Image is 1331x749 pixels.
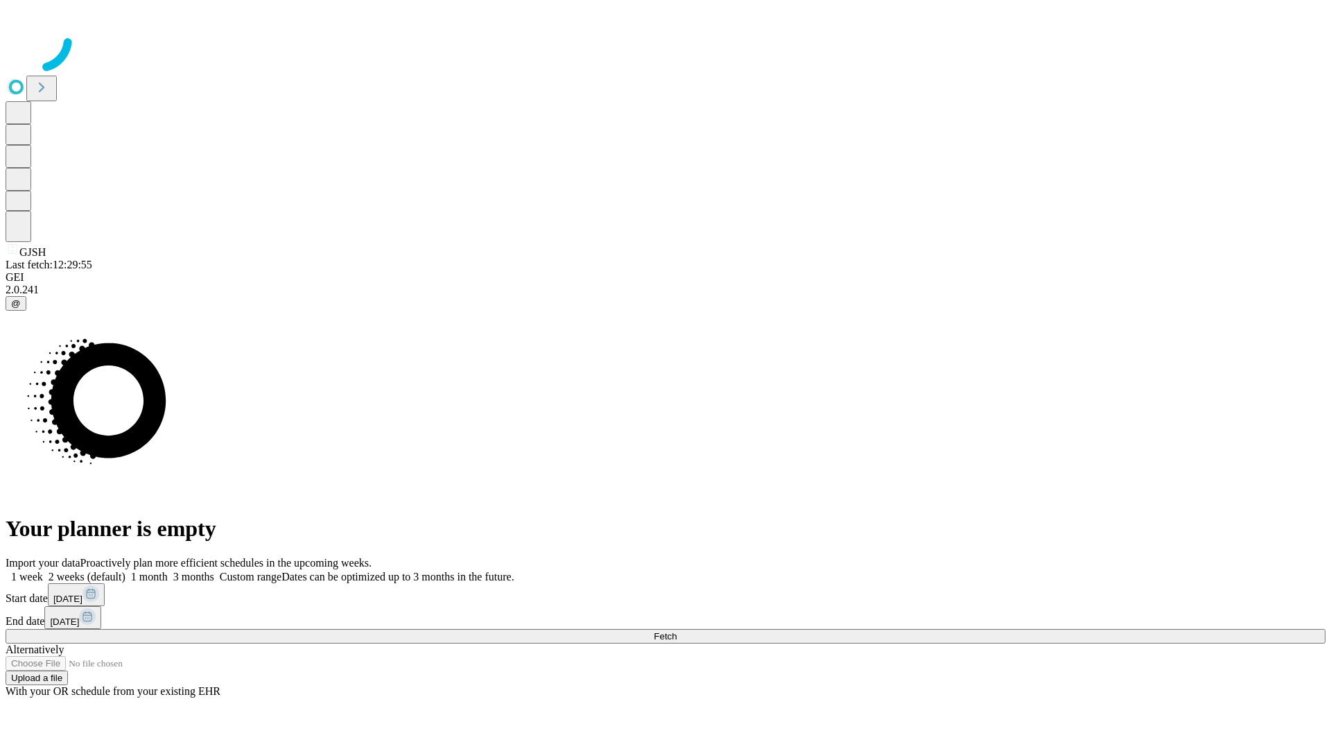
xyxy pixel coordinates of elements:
[44,606,101,629] button: [DATE]
[6,557,80,569] span: Import your data
[6,671,68,685] button: Upload a file
[11,571,43,583] span: 1 week
[6,629,1325,644] button: Fetch
[50,617,79,627] span: [DATE]
[6,644,64,655] span: Alternatively
[6,606,1325,629] div: End date
[6,271,1325,284] div: GEI
[6,516,1325,542] h1: Your planner is empty
[49,571,125,583] span: 2 weeks (default)
[6,685,220,697] span: With your OR schedule from your existing EHR
[6,296,26,311] button: @
[6,259,92,270] span: Last fetch: 12:29:55
[131,571,168,583] span: 1 month
[281,571,514,583] span: Dates can be optimized up to 3 months in the future.
[80,557,372,569] span: Proactively plan more efficient schedules in the upcoming weeks.
[6,583,1325,606] div: Start date
[53,594,82,604] span: [DATE]
[6,284,1325,296] div: 2.0.241
[173,571,214,583] span: 3 months
[220,571,281,583] span: Custom range
[48,583,105,606] button: [DATE]
[11,298,21,309] span: @
[654,631,677,642] span: Fetch
[19,246,46,258] span: GJSH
